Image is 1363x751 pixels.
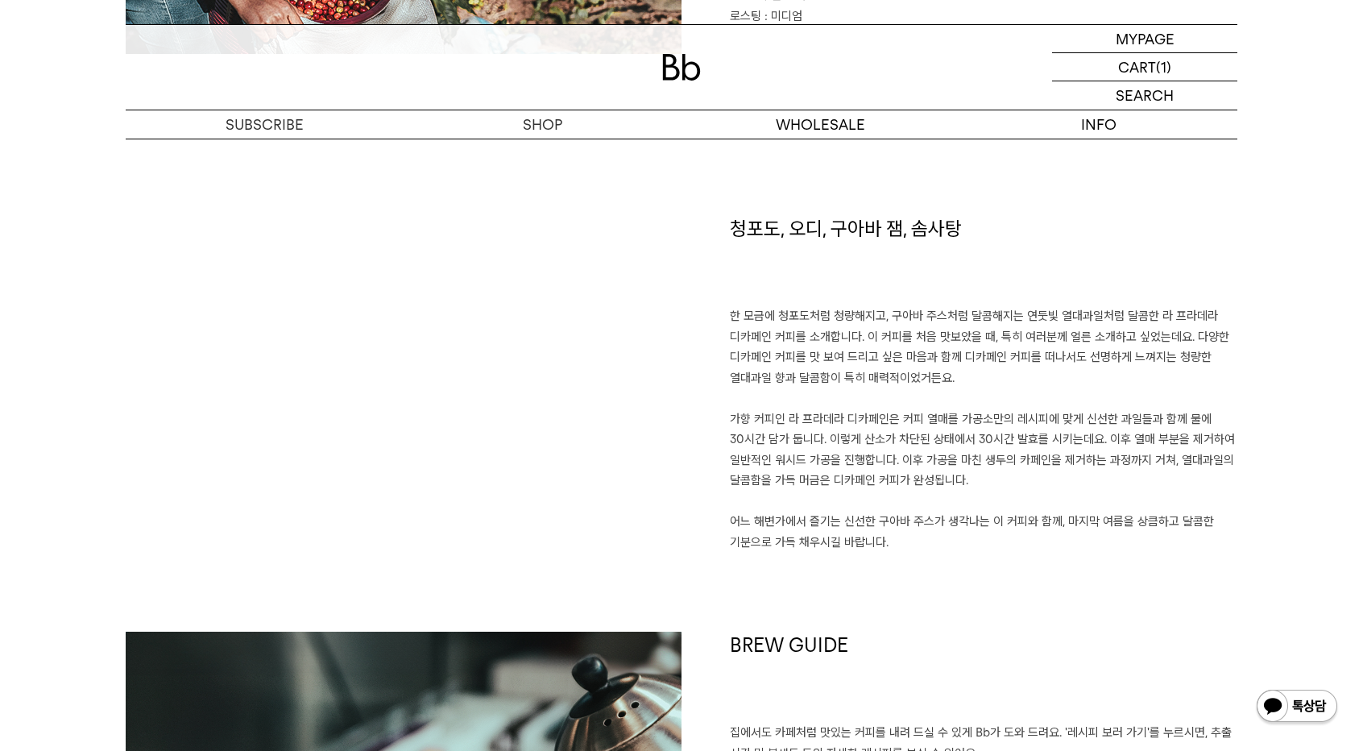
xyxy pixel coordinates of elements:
p: SEARCH [1116,81,1174,110]
p: (1) [1156,53,1171,81]
h1: 청포도, 오디, 구아바 잼, 솜사탕 [730,215,1237,307]
p: 한 모금에 청포도처럼 청량해지고, 구아바 주스처럼 달콤해지는 연둣빛 열대과일처럼 달콤한 라 프라데라 디카페인 커피를 소개합니다. 이 커피를 처음 맛보았을 때, 특히 여러분께 ... [730,306,1237,553]
a: MYPAGE [1052,25,1237,53]
p: INFO [959,110,1237,139]
h1: BREW GUIDE [730,632,1237,724]
p: MYPAGE [1116,25,1174,52]
img: 카카오톡 채널 1:1 채팅 버튼 [1255,688,1339,727]
a: CART (1) [1052,53,1237,81]
a: SUBSCRIBE [126,110,404,139]
p: WHOLESALE [681,110,959,139]
p: CART [1118,53,1156,81]
a: SHOP [404,110,681,139]
img: 로고 [662,54,701,81]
